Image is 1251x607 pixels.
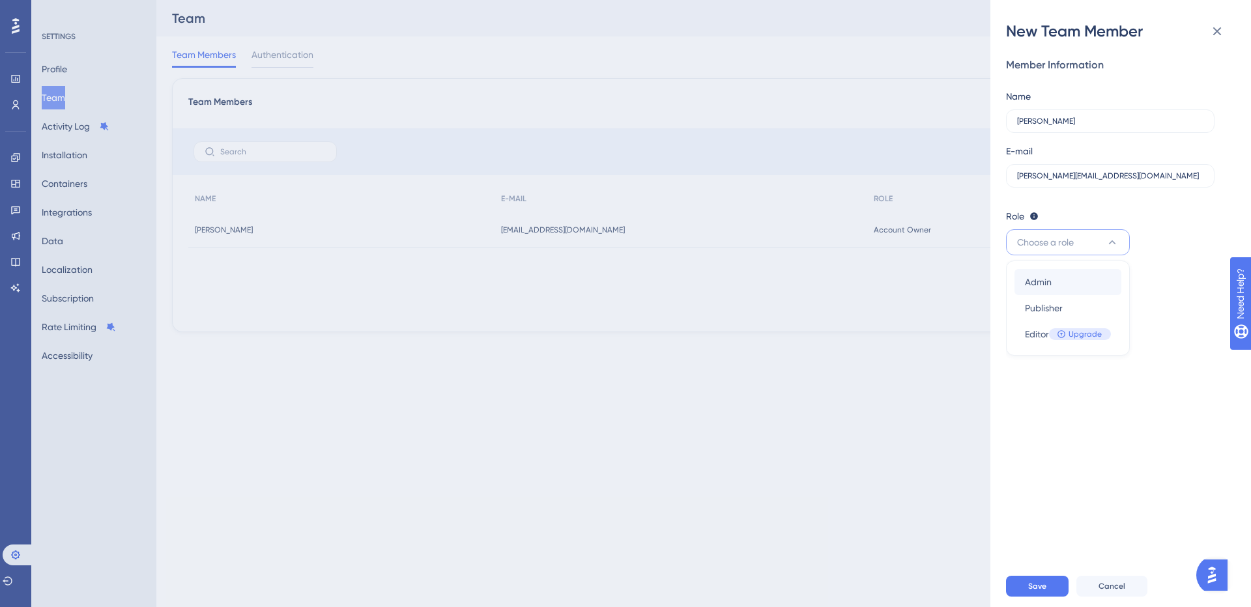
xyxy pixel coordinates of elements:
[1014,269,1121,295] button: Admin
[1006,208,1024,224] span: Role
[1017,171,1203,180] input: E-mail
[1014,295,1121,321] button: Publisher
[1028,581,1046,591] span: Save
[1069,329,1102,339] span: Upgrade
[1006,143,1033,159] div: E-mail
[1006,21,1235,42] div: New Team Member
[1025,326,1111,342] div: Editor
[1006,57,1225,73] div: Member Information
[1014,321,1121,347] button: EditorUpgrade
[1025,274,1052,290] span: Admin
[1017,234,1074,250] span: Choose a role
[1196,556,1235,595] iframe: UserGuiding AI Assistant Launcher
[1076,576,1147,597] button: Cancel
[1006,89,1031,104] div: Name
[1025,300,1063,316] span: Publisher
[1017,117,1203,126] input: Name
[1099,581,1125,591] span: Cancel
[1006,229,1130,255] button: Choose a role
[31,3,81,19] span: Need Help?
[1006,576,1069,597] button: Save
